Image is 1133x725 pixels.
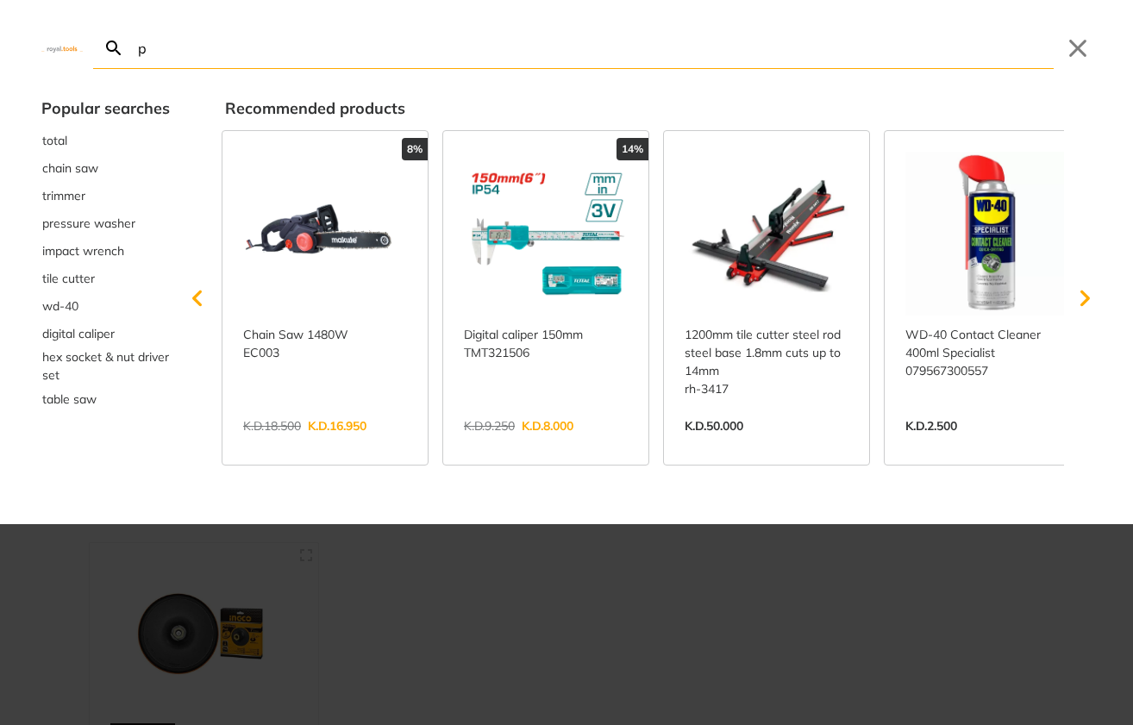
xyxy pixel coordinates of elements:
[41,320,170,347] button: Select suggestion: digital caliper
[41,209,170,237] div: Suggestion: pressure washer
[41,292,170,320] button: Select suggestion: wd-40
[41,292,170,320] div: Suggestion: wd-40
[41,182,170,209] button: Select suggestion: trimmer
[41,265,170,292] div: Suggestion: tile cutter
[41,385,170,413] button: Select suggestion: table saw
[180,281,215,316] svg: Scroll left
[402,138,428,160] div: 8%
[41,44,83,52] img: Close
[41,182,170,209] div: Suggestion: trimmer
[41,265,170,292] button: Select suggestion: tile cutter
[617,138,648,160] div: 14%
[42,325,115,343] span: digital caliper
[41,127,170,154] button: Select suggestion: total
[225,97,1092,120] div: Recommended products
[41,237,170,265] button: Select suggestion: impact wrench
[42,297,78,316] span: wd-40
[41,347,170,385] button: Select suggestion: hex socket & nut driver set
[42,348,169,384] span: hex socket & nut driver set
[1064,34,1092,62] button: Close
[41,97,170,120] div: Popular searches
[42,215,135,233] span: pressure washer
[41,347,170,385] div: Suggestion: hex socket & nut driver set
[42,187,85,205] span: trimmer
[41,209,170,237] button: Select suggestion: pressure washer
[42,391,97,409] span: table saw
[42,132,67,150] span: total
[41,237,170,265] div: Suggestion: impact wrench
[42,159,98,178] span: chain saw
[42,242,124,260] span: impact wrench
[41,320,170,347] div: Suggestion: digital caliper
[103,38,124,59] svg: Search
[41,127,170,154] div: Suggestion: total
[41,154,170,182] button: Select suggestion: chain saw
[41,385,170,413] div: Suggestion: table saw
[42,270,95,288] span: tile cutter
[41,154,170,182] div: Suggestion: chain saw
[1067,281,1102,316] svg: Scroll right
[135,28,1054,68] input: Search…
